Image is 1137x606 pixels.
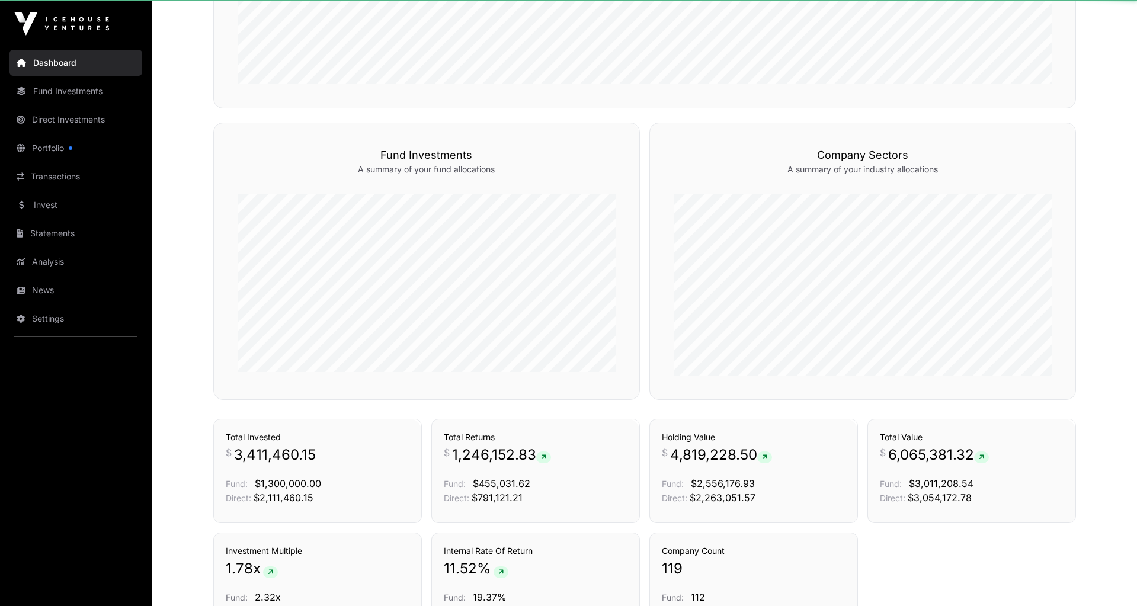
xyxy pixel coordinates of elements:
[444,559,477,578] span: 11.52
[254,492,313,504] span: $2,111,460.15
[691,477,755,489] span: $2,556,176.93
[226,545,409,557] h3: Investment Multiple
[226,559,253,578] span: 1.78
[226,445,232,460] span: $
[472,492,523,504] span: $791,121.21
[444,431,627,443] h3: Total Returns
[662,592,684,602] span: Fund:
[908,492,972,504] span: $3,054,172.78
[444,445,450,460] span: $
[238,147,616,163] h3: Fund Investments
[255,477,321,489] span: $1,300,000.00
[9,78,142,104] a: Fund Investments
[909,477,973,489] span: $3,011,208.54
[691,591,705,603] span: 112
[9,50,142,76] a: Dashboard
[226,431,409,443] h3: Total Invested
[444,493,469,503] span: Direct:
[662,493,687,503] span: Direct:
[880,479,902,489] span: Fund:
[473,477,530,489] span: $455,031.62
[444,592,466,602] span: Fund:
[473,591,507,603] span: 19.37%
[9,220,142,246] a: Statements
[255,591,281,603] span: 2.32x
[444,545,627,557] h3: Internal Rate Of Return
[880,493,905,503] span: Direct:
[238,163,616,175] p: A summary of your fund allocations
[662,559,683,578] span: 119
[1078,549,1137,606] iframe: Chat Widget
[477,559,491,578] span: %
[662,445,668,460] span: $
[452,445,551,464] span: 1,246,152.83
[14,12,109,36] img: Icehouse Ventures Logo
[662,479,684,489] span: Fund:
[880,445,886,460] span: $
[253,559,261,578] span: x
[674,147,1052,163] h3: Company Sectors
[670,445,772,464] span: 4,819,228.50
[444,479,466,489] span: Fund:
[234,445,316,464] span: 3,411,460.15
[9,192,142,218] a: Invest
[9,107,142,133] a: Direct Investments
[226,592,248,602] span: Fund:
[226,479,248,489] span: Fund:
[690,492,755,504] span: $2,263,051.57
[9,163,142,190] a: Transactions
[9,306,142,332] a: Settings
[662,431,845,443] h3: Holding Value
[674,163,1052,175] p: A summary of your industry allocations
[888,445,989,464] span: 6,065,381.32
[9,135,142,161] a: Portfolio
[9,277,142,303] a: News
[880,431,1064,443] h3: Total Value
[226,493,251,503] span: Direct:
[662,545,845,557] h3: Company Count
[9,249,142,275] a: Analysis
